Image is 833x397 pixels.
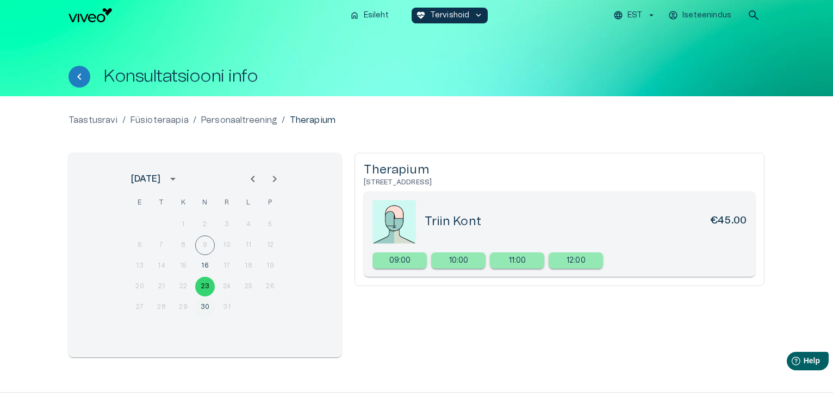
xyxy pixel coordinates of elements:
h6: €45.00 [710,214,747,229]
a: Navigate to homepage [69,8,341,22]
button: Next month [264,168,285,190]
h5: Therapium [364,162,755,178]
div: 11:00 [490,252,544,269]
p: / [122,114,126,127]
button: calendar view is open, switch to year view [164,170,182,188]
p: / [282,114,285,127]
button: Tagasi [69,66,90,88]
a: Select new timeslot for rescheduling [431,252,486,269]
button: Iseteenindus [667,8,734,23]
a: Select new timeslot for rescheduling [372,252,427,269]
div: 10:00 [431,252,486,269]
a: Select new timeslot for rescheduling [549,252,603,269]
p: 11:00 [509,255,526,266]
span: search [747,9,760,22]
div: 12:00 [549,252,603,269]
button: homeEsileht [345,8,394,23]
img: Viveo logo [69,8,112,22]
p: 10:00 [449,255,469,266]
button: EST [612,8,658,23]
span: reede [217,192,237,214]
span: pühapäev [260,192,280,214]
button: open search modal [743,4,764,26]
p: 09:00 [389,255,411,266]
img: doctorPlaceholder-zWS651l2.jpeg [372,200,416,244]
p: Therapium [290,114,335,127]
p: EST [627,10,642,21]
a: Taastusravi [69,114,118,127]
h1: Konsultatsiooni info [103,67,258,86]
h6: [STREET_ADDRESS] [364,178,755,187]
span: neljapäev [195,192,215,214]
h5: Triin Kont [425,214,481,229]
button: ecg_heartTervishoidkeyboard_arrow_down [412,8,488,23]
button: 23 [195,277,215,296]
span: keyboard_arrow_down [474,10,483,20]
p: 12:00 [567,255,586,266]
iframe: Help widget launcher [748,348,833,378]
p: / [193,114,196,127]
span: esmaspäev [130,192,150,214]
button: 30 [195,297,215,317]
span: ecg_heart [416,10,426,20]
a: Select new timeslot for rescheduling [490,252,544,269]
span: home [350,10,359,20]
button: 16 [195,256,215,276]
span: kolmapäev [173,192,193,214]
span: teisipäev [152,192,171,214]
span: laupäev [239,192,258,214]
a: Personaaltreening [201,114,278,127]
p: Tervishoid [430,10,470,21]
a: Füsioteraapia [130,114,189,127]
p: Iseteenindus [682,10,731,21]
div: 09:00 [372,252,427,269]
p: Esileht [364,10,389,21]
div: [DATE] [131,172,160,185]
